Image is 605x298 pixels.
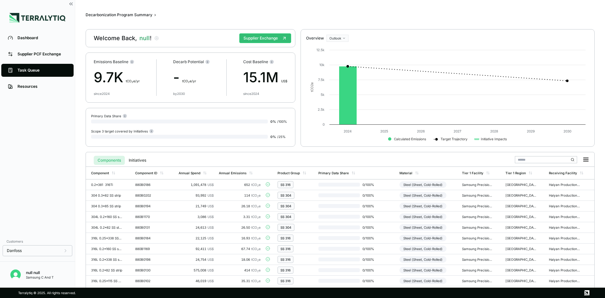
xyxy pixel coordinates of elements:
[219,268,261,272] div: 414
[310,84,314,86] tspan: 2
[91,171,109,175] div: Component
[505,171,526,175] div: Tier 1 Region
[277,120,287,123] span: / 100 %
[462,183,493,187] div: Samsung Precision Stainless Steel - [GEOGRAPHIC_DATA]
[441,137,468,141] text: Target Trajectory
[91,258,122,261] div: 316L 0.2*338 SS strip
[179,268,214,272] div: 575,008
[549,258,580,261] div: Haiyan Production CNRAQ
[360,204,381,208] span: 0 / 100 %
[94,59,140,64] div: Emissions Baseline
[251,215,261,219] span: tCO e
[549,279,580,283] div: Haiyan Production CNRAQ
[280,193,291,197] div: SS 304
[251,225,261,229] span: tCO e
[243,67,287,88] div: 15.1M
[399,267,446,273] div: Steel (Sheet, Cold-Rolled)
[505,236,537,240] div: [GEOGRAPHIC_DATA]
[280,279,291,283] div: SS 316
[91,183,122,187] div: 0.2*381 316Ti
[462,204,493,208] div: Samsung Precision Stainless Steel - [GEOGRAPHIC_DATA]
[318,108,325,111] text: 2.5k
[182,79,196,83] span: t CO e/yr
[219,204,261,208] div: 26.18
[549,225,580,229] div: Haiyan Production CNRAQ
[505,193,537,197] div: [GEOGRAPHIC_DATA]
[280,215,291,219] div: SS 304
[18,52,67,57] div: Supplier PCF Exchange
[208,193,214,197] span: US$
[394,137,426,141] text: Calculated Emissions
[310,82,314,92] text: tCO e
[257,248,259,251] sub: 2
[257,227,259,230] sub: 2
[505,268,537,272] div: [GEOGRAPHIC_DATA]
[251,268,261,272] span: tCO e
[462,258,493,261] div: Samsung Precision Stainless Steel - [GEOGRAPHIC_DATA]
[135,225,166,229] div: 880B0131
[381,129,388,133] text: 2025
[135,215,166,219] div: 880B1170
[399,192,446,199] div: Steel (Sheet, Cold-Rolled)
[135,279,166,283] div: 880B0102
[208,215,214,219] span: US$
[139,34,151,42] span: null
[150,35,151,41] span: !
[132,81,133,84] sub: 2
[125,156,150,165] button: Initiatives
[239,33,291,43] button: Supplier Exchange
[135,268,166,272] div: 880B0130
[462,247,493,251] div: Samsung Precision Stainless Steel - [GEOGRAPHIC_DATA]
[179,183,214,187] div: 1,091,478
[257,270,259,273] sub: 2
[549,236,580,240] div: Haiyan Production CNRAQ
[9,13,65,23] img: Logo
[417,129,425,133] text: 2026
[18,68,67,73] div: Task Queue
[91,225,122,229] div: 304L 0.2*82 SS strip
[3,237,72,245] div: Customers
[173,67,210,88] div: -
[251,183,261,187] span: tCO e
[527,129,535,133] text: 2029
[26,270,53,275] div: null null
[360,193,381,197] span: 0 / 100 %
[251,193,261,197] span: tCO e
[94,34,151,42] div: Welcome Back,
[462,236,493,240] div: Samsung Precision Stainless Steel - [GEOGRAPHIC_DATA]
[91,279,122,283] div: 316L 0.25*115 SS strip
[18,84,67,89] div: Resources
[257,184,259,187] sub: 2
[360,236,381,240] span: 0 / 100 %
[251,204,261,208] span: tCO e
[321,93,325,97] text: 5k
[135,247,166,251] div: 880B1169
[280,183,291,187] div: SS 316
[360,268,381,272] span: 0 / 100 %
[208,247,214,251] span: US$
[360,247,381,251] span: 0 / 100 %
[86,12,152,17] div: Decarbonization Program Summary
[549,183,580,187] div: Haiyan Production CNRAQ
[462,225,493,229] div: Samsung Precision Stainless Steel - [GEOGRAPHIC_DATA]
[18,35,67,40] div: Dashboard
[270,135,276,139] span: 0 %
[399,171,412,175] div: Material
[179,258,214,261] div: 24,754
[462,215,493,219] div: Samsung Precision Stainless Steel - [GEOGRAPHIC_DATA]
[549,204,580,208] div: Haiyan Production CNRAQ
[280,247,291,251] div: SS 316
[505,183,537,187] div: [GEOGRAPHIC_DATA]
[505,215,537,219] div: [GEOGRAPHIC_DATA]
[94,92,110,96] div: since 2024
[360,183,381,187] span: 0 / 100 %
[399,224,446,231] div: Steel (Sheet, Cold-Rolled)
[243,92,259,96] div: since 2024
[91,268,122,272] div: 316L 0.2*82 SS strip
[135,204,166,208] div: 880B0194
[91,193,122,197] div: 304 0.3*82 SS strip
[91,215,122,219] div: 304L 0.2*160 SS strip
[251,247,261,251] span: tCO e
[94,156,125,165] button: Components
[219,193,261,197] div: 114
